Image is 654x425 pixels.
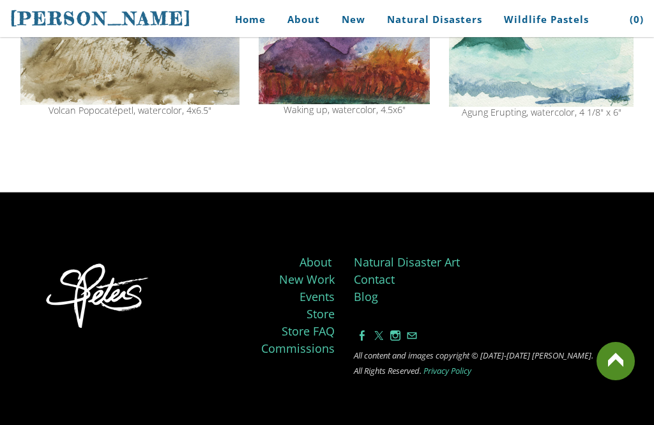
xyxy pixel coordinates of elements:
[357,328,367,343] a: Facebook
[449,108,634,117] div: Agung Erupting, watercolor, 4 1/8" x 6"
[634,13,640,26] span: 0
[282,323,335,339] a: Store FAQ
[377,5,492,34] a: Natural Disasters
[620,5,644,34] a: (0)
[259,105,430,114] div: Waking up, watercolor, 4.5x6"
[354,272,395,287] a: Contact
[10,8,192,29] span: [PERSON_NAME]
[374,328,384,343] a: Twitter
[307,306,335,321] a: Store
[20,106,240,115] div: Volcan Popocatépetl, watercolor, 4x6.5"
[494,5,598,34] a: Wildlife Pastels
[354,350,593,376] font: © [DATE]-[DATE] [PERSON_NAME]. All Rights Reserved. ​
[10,6,192,31] a: [PERSON_NAME]
[300,289,335,304] a: Events
[354,289,378,304] a: Blog
[300,254,331,270] a: About
[279,272,335,287] a: New Work
[332,5,375,34] a: New
[354,254,460,270] a: Natural Disaster Art
[407,328,417,343] a: Mail
[278,5,330,34] a: About
[390,328,400,343] a: Instagram
[39,260,158,335] img: Stephanie Peters Artist
[354,350,469,361] font: ​All content and images copyright
[423,365,471,376] a: Privacy Policy
[216,5,275,34] a: Home
[261,341,335,356] a: Commissions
